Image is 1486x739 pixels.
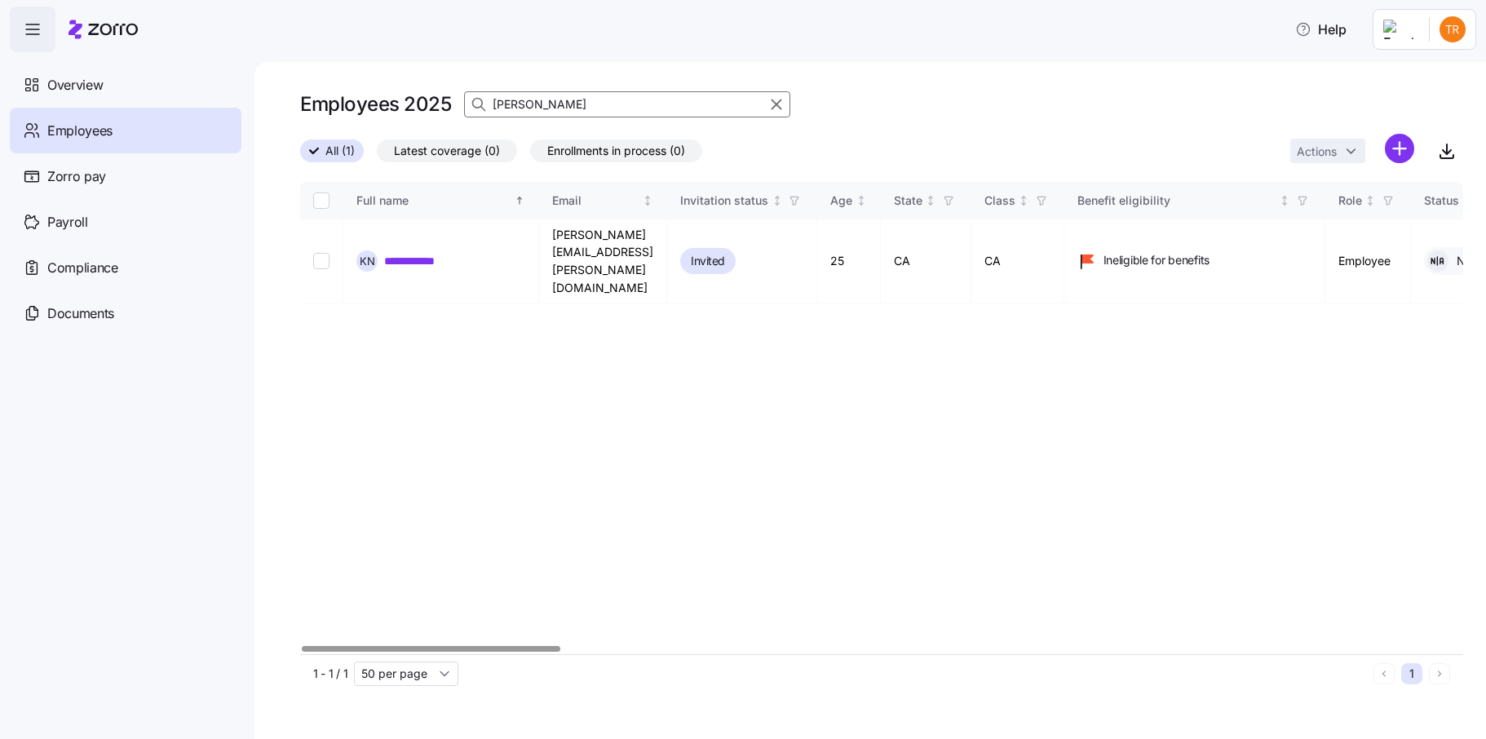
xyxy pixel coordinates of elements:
td: [PERSON_NAME][EMAIL_ADDRESS][PERSON_NAME][DOMAIN_NAME] [539,219,667,304]
span: Actions [1297,146,1337,157]
span: K N [360,256,375,267]
button: 1 [1401,663,1422,684]
button: Help [1282,13,1360,46]
span: Help [1295,20,1347,39]
a: Overview [10,62,241,108]
button: Previous page [1373,663,1395,684]
th: AgeNot sorted [817,182,881,219]
img: 9f08772f748d173b6a631cba1b0c6066 [1440,16,1466,42]
td: 25 [817,219,881,304]
img: Employer logo [1383,20,1416,39]
div: Not sorted [856,195,867,206]
div: Benefit eligibility [1077,192,1276,210]
div: Not sorted [772,195,783,206]
div: Role [1338,192,1362,210]
div: Not sorted [1279,195,1290,206]
th: Full nameSorted ascending [343,182,539,219]
button: Actions [1290,139,1365,163]
div: Age [830,192,852,210]
a: Payroll [10,199,241,245]
span: Enrollments in process (0) [547,140,685,162]
span: Latest coverage (0) [394,140,500,162]
h1: Employees 2025 [300,91,451,117]
span: Ineligible for benefits [1103,252,1210,268]
td: CA [881,219,971,304]
th: Invitation statusNot sorted [667,182,817,219]
div: Not sorted [1018,195,1029,206]
input: Select record 1 [313,253,329,269]
div: Not sorted [925,195,936,206]
span: Employees [47,121,113,141]
span: Documents [47,303,114,324]
td: CA [971,219,1064,304]
div: State [894,192,922,210]
a: Employees [10,108,241,153]
div: Class [984,192,1015,210]
span: Compliance [47,258,118,278]
div: Invitation status [680,192,768,210]
span: Overview [47,75,103,95]
a: Compliance [10,245,241,290]
div: Email [552,192,639,210]
div: Sorted ascending [514,195,525,206]
span: 1 - 1 / 1 [313,666,347,682]
td: Employee [1325,219,1411,304]
span: Zorro pay [47,166,106,187]
span: Payroll [47,212,88,232]
th: EmailNot sorted [539,182,667,219]
div: Not sorted [642,195,653,206]
svg: add icon [1385,134,1414,163]
a: Documents [10,290,241,336]
input: Select all records [313,192,329,209]
a: Zorro pay [10,153,241,199]
th: RoleNot sorted [1325,182,1411,219]
span: All (1) [325,140,355,162]
th: Benefit eligibilityNot sorted [1064,182,1325,219]
div: Not sorted [1364,195,1376,206]
input: Search Employees [464,91,790,117]
th: ClassNot sorted [971,182,1064,219]
button: Next page [1429,663,1450,684]
th: StateNot sorted [881,182,971,219]
div: Full name [356,192,511,210]
span: Invited [691,251,725,271]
